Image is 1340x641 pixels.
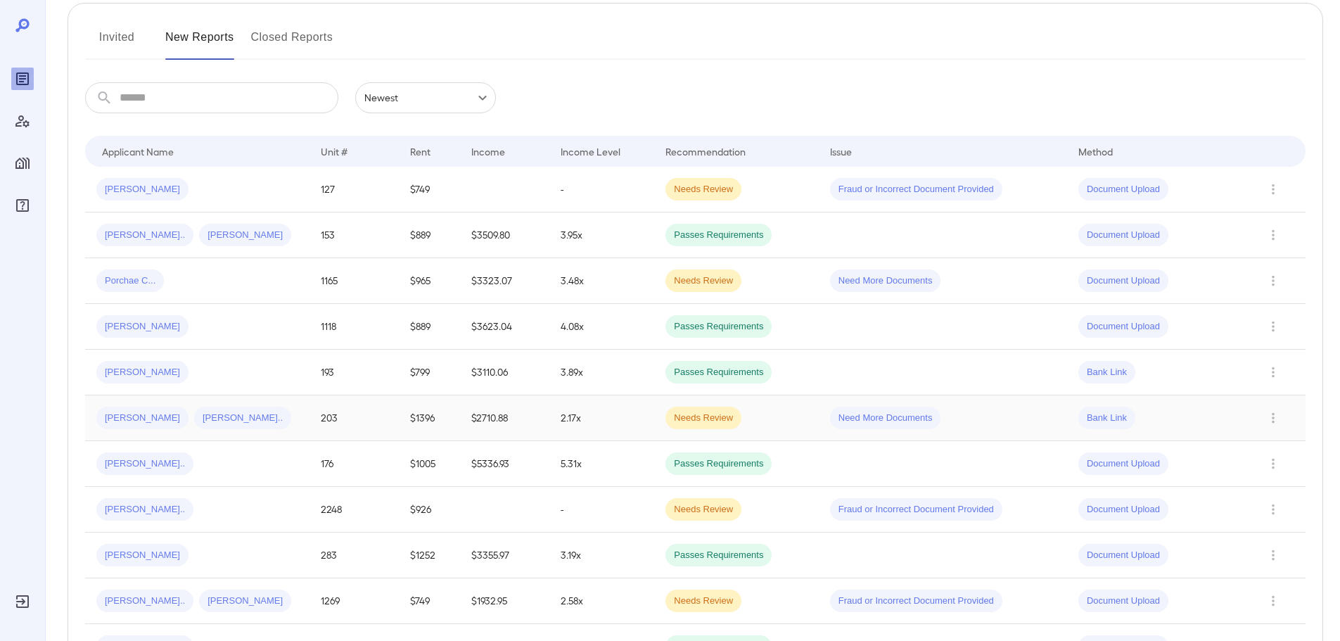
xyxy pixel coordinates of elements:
[399,304,460,350] td: $889
[460,304,549,350] td: $3623.04
[549,395,654,441] td: 2.17x
[11,590,34,613] div: Log Out
[549,167,654,212] td: -
[665,183,741,196] span: Needs Review
[355,82,496,113] div: Newest
[399,350,460,395] td: $799
[1078,143,1113,160] div: Method
[96,320,189,334] span: [PERSON_NAME]
[665,549,772,562] span: Passes Requirements
[1262,224,1284,246] button: Row Actions
[665,229,772,242] span: Passes Requirements
[1262,544,1284,566] button: Row Actions
[460,350,549,395] td: $3110.06
[399,395,460,441] td: $1396
[665,274,741,288] span: Needs Review
[11,68,34,90] div: Reports
[310,304,399,350] td: 1118
[561,143,620,160] div: Income Level
[665,412,741,425] span: Needs Review
[665,320,772,334] span: Passes Requirements
[665,503,741,516] span: Needs Review
[460,212,549,258] td: $3509.80
[1262,269,1284,292] button: Row Actions
[194,412,291,425] span: [PERSON_NAME]..
[165,26,234,60] button: New Reports
[830,274,941,288] span: Need More Documents
[830,143,853,160] div: Issue
[410,143,433,160] div: Rent
[399,578,460,624] td: $749
[1262,178,1284,201] button: Row Actions
[1262,315,1284,338] button: Row Actions
[96,366,189,379] span: [PERSON_NAME]
[310,350,399,395] td: 193
[85,26,148,60] button: Invited
[460,441,549,487] td: $5336.93
[310,395,399,441] td: 203
[399,487,460,533] td: $926
[310,533,399,578] td: 283
[399,167,460,212] td: $749
[96,229,193,242] span: [PERSON_NAME]..
[830,183,1002,196] span: Fraud or Incorrect Document Provided
[1262,590,1284,612] button: Row Actions
[102,143,174,160] div: Applicant Name
[310,487,399,533] td: 2248
[310,212,399,258] td: 153
[1262,452,1284,475] button: Row Actions
[1262,498,1284,521] button: Row Actions
[549,350,654,395] td: 3.89x
[251,26,333,60] button: Closed Reports
[1262,361,1284,383] button: Row Actions
[310,441,399,487] td: 176
[310,258,399,304] td: 1165
[399,258,460,304] td: $965
[96,412,189,425] span: [PERSON_NAME]
[399,441,460,487] td: $1005
[1078,595,1168,608] span: Document Upload
[549,578,654,624] td: 2.58x
[549,212,654,258] td: 3.95x
[1078,229,1168,242] span: Document Upload
[199,229,291,242] span: [PERSON_NAME]
[471,143,505,160] div: Income
[460,533,549,578] td: $3355.97
[830,595,1002,608] span: Fraud or Incorrect Document Provided
[321,143,347,160] div: Unit #
[96,274,164,288] span: Porchae C...
[460,258,549,304] td: $3323.07
[96,549,189,562] span: [PERSON_NAME]
[1078,320,1168,334] span: Document Upload
[830,412,941,425] span: Need More Documents
[665,366,772,379] span: Passes Requirements
[1078,503,1168,516] span: Document Upload
[460,395,549,441] td: $2710.88
[549,441,654,487] td: 5.31x
[1078,183,1168,196] span: Document Upload
[1078,457,1168,471] span: Document Upload
[11,152,34,174] div: Manage Properties
[549,258,654,304] td: 3.48x
[399,533,460,578] td: $1252
[665,595,741,608] span: Needs Review
[399,212,460,258] td: $889
[96,503,193,516] span: [PERSON_NAME]..
[1078,274,1168,288] span: Document Upload
[1262,407,1284,429] button: Row Actions
[310,578,399,624] td: 1269
[199,595,291,608] span: [PERSON_NAME]
[549,304,654,350] td: 4.08x
[549,487,654,533] td: -
[1078,412,1135,425] span: Bank Link
[1078,549,1168,562] span: Document Upload
[11,194,34,217] div: FAQ
[310,167,399,212] td: 127
[665,457,772,471] span: Passes Requirements
[96,183,189,196] span: [PERSON_NAME]
[460,578,549,624] td: $1932.95
[665,143,746,160] div: Recommendation
[96,595,193,608] span: [PERSON_NAME]..
[830,503,1002,516] span: Fraud or Incorrect Document Provided
[549,533,654,578] td: 3.19x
